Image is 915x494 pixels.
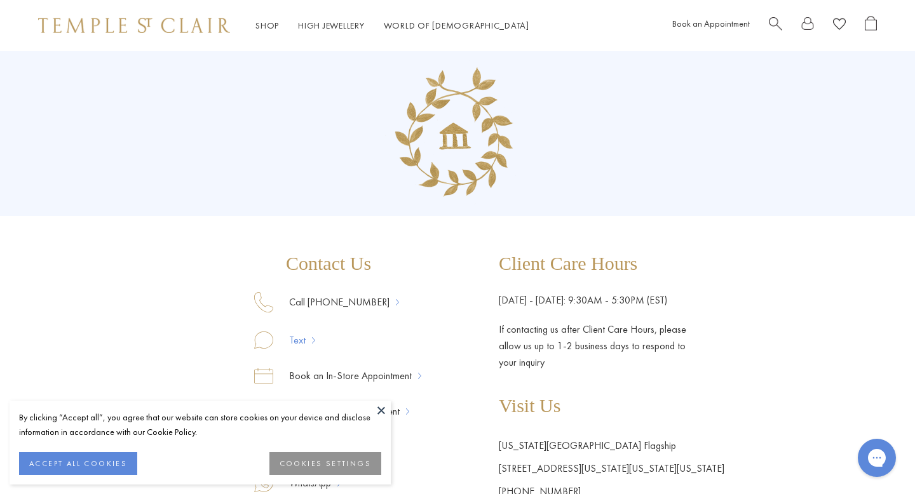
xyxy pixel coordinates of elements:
[298,20,365,31] a: High JewelleryHigh Jewellery
[254,254,421,273] p: Contact Us
[255,20,279,31] a: ShopShop
[19,410,381,439] div: By clicking “Accept all”, you agree that our website can store cookies on your device and disclos...
[851,434,902,481] iframe: Gorgias live chat messenger
[499,396,724,415] p: Visit Us
[273,294,396,310] a: Call [PHONE_NUMBER]
[269,452,381,475] button: COOKIES SETTINGS
[499,434,724,457] p: [US_STATE][GEOGRAPHIC_DATA] Flagship
[672,18,750,29] a: Book an Appointment
[384,20,529,31] a: World of [DEMOGRAPHIC_DATA]World of [DEMOGRAPHIC_DATA]
[833,16,846,36] a: View Wishlist
[865,16,877,36] a: Open Shopping Bag
[499,254,724,273] p: Client Care Hours
[499,292,724,309] p: [DATE] - [DATE]: 9:30AM - 5:30PM (EST)
[769,16,782,36] a: Search
[273,368,418,384] a: Book an In-Store Appointment
[499,462,724,475] a: [STREET_ADDRESS][US_STATE][US_STATE][US_STATE]
[380,56,536,211] img: Group_135.png
[255,18,529,34] nav: Main navigation
[19,452,137,475] button: ACCEPT ALL COOKIES
[38,18,230,33] img: Temple St. Clair
[273,332,312,349] a: Text
[499,309,702,371] p: If contacting us after Client Care Hours, please allow us up to 1-2 business days to respond to y...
